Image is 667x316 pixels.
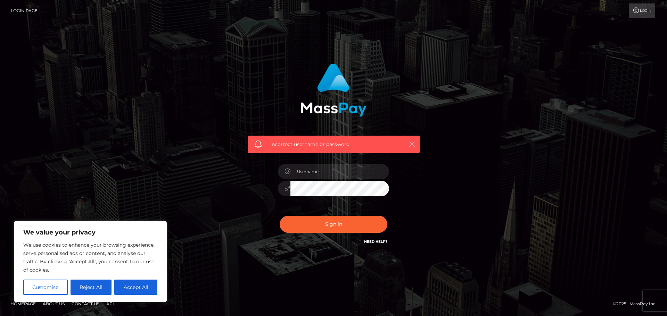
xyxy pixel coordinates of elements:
button: Reject All [71,280,112,295]
button: Accept All [114,280,157,295]
a: Login Page [11,3,38,18]
a: Contact Us [69,298,102,309]
a: Homepage [8,298,39,309]
p: We value your privacy [23,228,157,237]
button: Customise [23,280,68,295]
button: Sign in [280,216,387,233]
div: © 2025 , MassPay Inc. [613,300,662,308]
input: Username... [290,164,389,179]
a: About Us [40,298,67,309]
span: Incorrect username or password. [270,141,397,148]
a: Login [629,3,655,18]
a: Need Help? [364,239,387,244]
a: API [104,298,117,309]
p: We use cookies to enhance your browsing experience, serve personalised ads or content, and analys... [23,241,157,274]
div: We value your privacy [14,221,167,302]
img: MassPay Login [300,63,367,117]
